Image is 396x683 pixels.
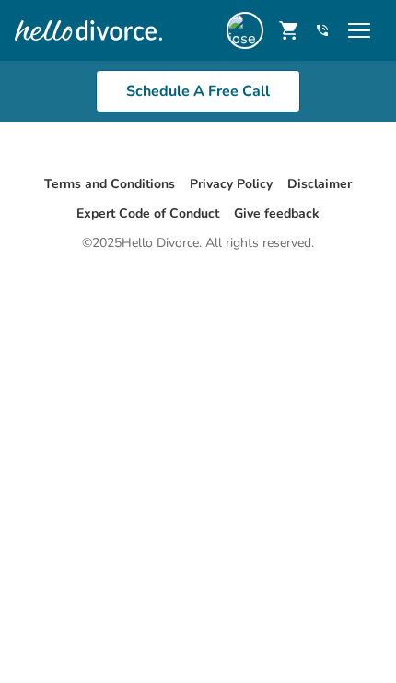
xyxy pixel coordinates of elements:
[315,23,330,38] a: phone_in_talk
[278,19,300,41] span: shopping_cart
[190,175,273,193] a: Privacy Policy
[234,203,320,225] li: Give feedback
[287,173,352,195] li: Disclaimer
[344,16,374,45] span: menu
[227,12,263,49] img: jose.m.cande@proton.me
[76,205,219,222] a: Expert Code of Conduct
[96,70,300,112] a: Schedule A Free Call
[44,175,175,193] a: Terms and Conditions
[82,232,314,254] div: © 2025 Hello Divorce. All rights reserved.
